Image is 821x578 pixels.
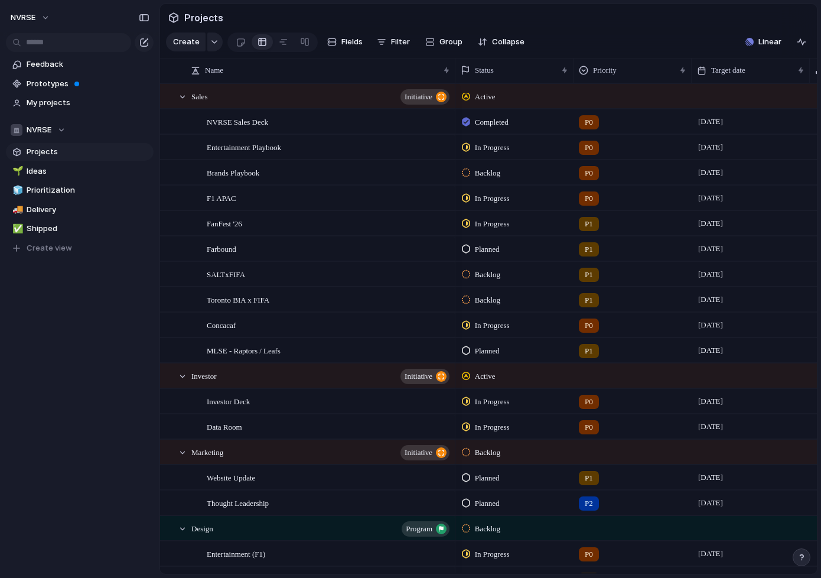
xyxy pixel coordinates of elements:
[695,547,726,561] span: [DATE]
[475,142,510,154] span: In Progress
[11,223,22,235] button: ✅
[207,547,265,560] span: Entertainment (F1)
[475,472,500,484] span: Planned
[695,470,726,485] span: [DATE]
[405,368,432,385] span: initiative
[207,242,236,255] span: Farbound
[6,143,154,161] a: Projects
[585,472,593,484] span: P1
[27,184,149,196] span: Prioritization
[11,204,22,216] button: 🚚
[207,343,281,357] span: MLSE - Raptors / Leafs
[173,36,200,48] span: Create
[585,421,593,433] span: P0
[473,33,529,51] button: Collapse
[6,94,154,112] a: My projects
[12,184,21,197] div: 🧊
[402,521,449,537] button: program
[6,220,154,238] a: ✅Shipped
[27,124,51,136] span: NVRSE
[6,121,154,139] button: NVRSE
[439,36,462,48] span: Group
[695,343,726,358] span: [DATE]
[191,89,207,103] span: Sales
[322,33,367,51] button: Fields
[11,184,22,196] button: 🧊
[419,33,468,51] button: Group
[391,36,410,48] span: Filter
[475,294,500,306] span: Backlog
[405,444,432,461] span: initiative
[475,447,500,459] span: Backlog
[585,269,593,281] span: P1
[372,33,415,51] button: Filter
[207,267,245,281] span: SALTxFIFA
[11,12,35,24] span: NVRSE
[585,396,593,408] span: P0
[6,181,154,199] a: 🧊Prioritization
[475,548,510,560] span: In Progress
[585,345,593,357] span: P1
[585,320,593,332] span: P0
[475,371,496,382] span: Active
[695,216,726,230] span: [DATE]
[492,36,524,48] span: Collapse
[182,7,226,28] span: Projects
[405,89,432,105] span: initiative
[166,33,206,51] button: Create
[6,201,154,219] a: 🚚Delivery
[585,294,593,306] span: P1
[695,293,726,307] span: [DATE]
[27,146,149,158] span: Projects
[27,78,149,90] span: Prototypes
[12,203,21,216] div: 🚚
[475,193,510,204] span: In Progress
[585,167,593,179] span: P0
[400,89,449,105] button: initiative
[475,116,509,128] span: Completed
[27,165,149,177] span: Ideas
[12,164,21,178] div: 🌱
[475,167,500,179] span: Backlog
[27,242,72,254] span: Create view
[207,140,281,154] span: Entertainment Playbook
[12,222,21,236] div: ✅
[5,8,56,27] button: NVRSE
[475,523,500,535] span: Backlog
[6,239,154,257] button: Create view
[207,191,236,204] span: F1 APAC
[207,496,269,509] span: Thought Leadership
[695,496,726,510] span: [DATE]
[585,116,593,128] span: P0
[400,369,449,384] button: initiative
[585,218,593,230] span: P1
[695,140,726,154] span: [DATE]
[593,64,617,76] span: Priority
[207,420,242,433] span: Data Room
[741,33,786,51] button: Linear
[695,115,726,129] span: [DATE]
[585,243,593,255] span: P1
[475,396,510,408] span: In Progress
[475,243,500,255] span: Planned
[6,163,154,180] a: 🌱Ideas
[585,498,593,509] span: P2
[475,269,500,281] span: Backlog
[475,91,496,103] span: Active
[191,445,223,459] span: Marketing
[475,345,500,357] span: Planned
[207,394,250,408] span: Investor Deck
[475,218,510,230] span: In Progress
[585,548,593,560] span: P0
[27,223,149,235] span: Shipped
[207,115,268,128] span: NVRSE Sales Deck
[758,36,781,48] span: Linear
[27,97,149,109] span: My projects
[207,216,242,230] span: FanFest '26
[191,369,217,382] span: Investor
[341,36,363,48] span: Fields
[207,318,236,332] span: Concacaf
